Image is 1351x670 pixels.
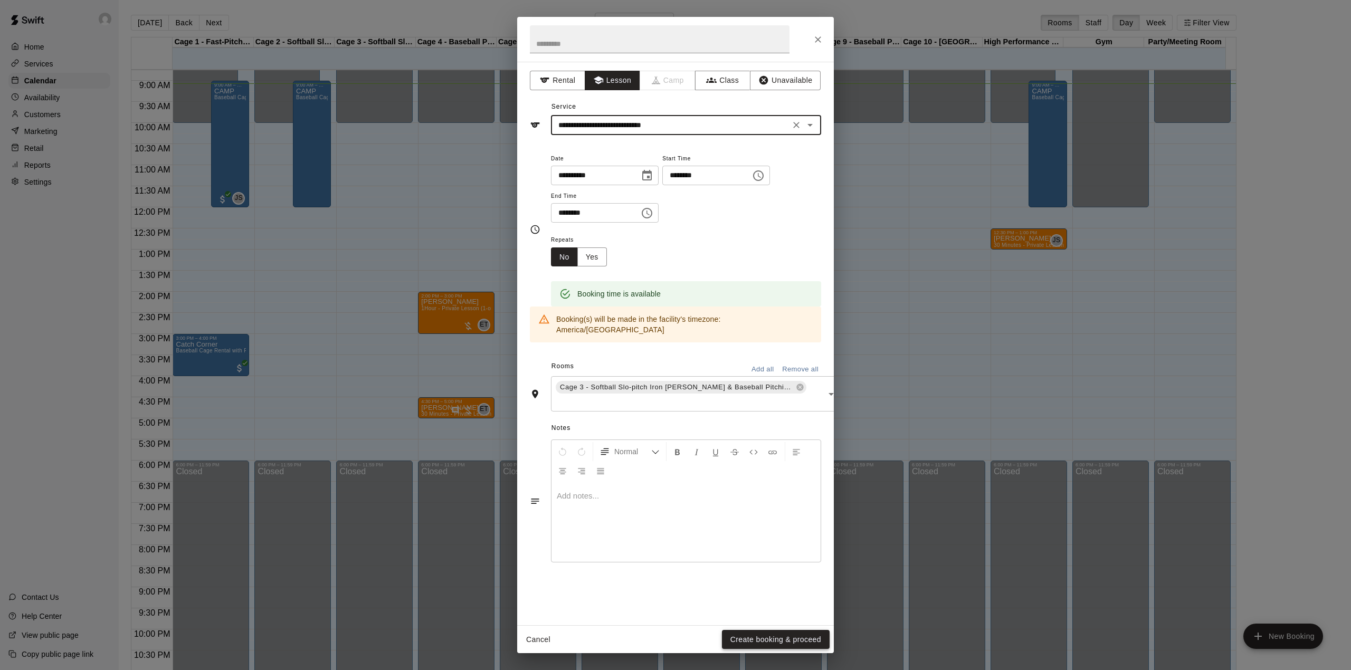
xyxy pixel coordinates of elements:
[787,442,805,461] button: Left Align
[530,496,540,506] svg: Notes
[595,442,664,461] button: Formatting Options
[592,461,610,480] button: Justify Align
[824,387,839,401] button: Open
[745,442,763,461] button: Insert Code
[573,442,591,461] button: Redo
[614,446,651,457] span: Normal
[521,630,555,649] button: Cancel
[748,165,769,186] button: Choose time, selected time is 2:00 PM
[688,442,706,461] button: Format Italics
[551,103,576,110] span: Service
[636,203,658,224] button: Choose time, selected time is 3:00 PM
[764,442,782,461] button: Insert Link
[585,71,640,90] button: Lesson
[551,152,659,166] span: Date
[779,361,821,378] button: Remove all
[726,442,744,461] button: Format Strikethrough
[707,442,725,461] button: Format Underline
[530,120,540,130] svg: Service
[662,152,770,166] span: Start Time
[556,382,798,393] span: Cage 3 - Softball Slo-pitch Iron [PERSON_NAME] & Baseball Pitching Machine
[530,71,585,90] button: Rental
[551,189,659,204] span: End Time
[722,630,830,649] button: Create booking & proceed
[808,30,827,49] button: Close
[556,381,806,394] div: Cage 3 - Softball Slo-pitch Iron [PERSON_NAME] & Baseball Pitching Machine
[636,165,658,186] button: Choose date, selected date is Oct 10, 2025
[695,71,750,90] button: Class
[551,420,821,437] span: Notes
[669,442,687,461] button: Format Bold
[554,442,572,461] button: Undo
[789,118,804,132] button: Clear
[803,118,817,132] button: Open
[530,224,540,235] svg: Timing
[551,362,574,370] span: Rooms
[551,247,607,267] div: outlined button group
[577,284,661,303] div: Booking time is available
[746,361,779,378] button: Add all
[750,71,821,90] button: Unavailable
[551,247,578,267] button: No
[554,461,572,480] button: Center Align
[577,247,607,267] button: Yes
[573,461,591,480] button: Right Align
[640,71,696,90] span: Camps can only be created in the Services page
[556,310,813,339] div: Booking(s) will be made in the facility's timezone: America/[GEOGRAPHIC_DATA]
[530,389,540,399] svg: Rooms
[551,233,615,247] span: Repeats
